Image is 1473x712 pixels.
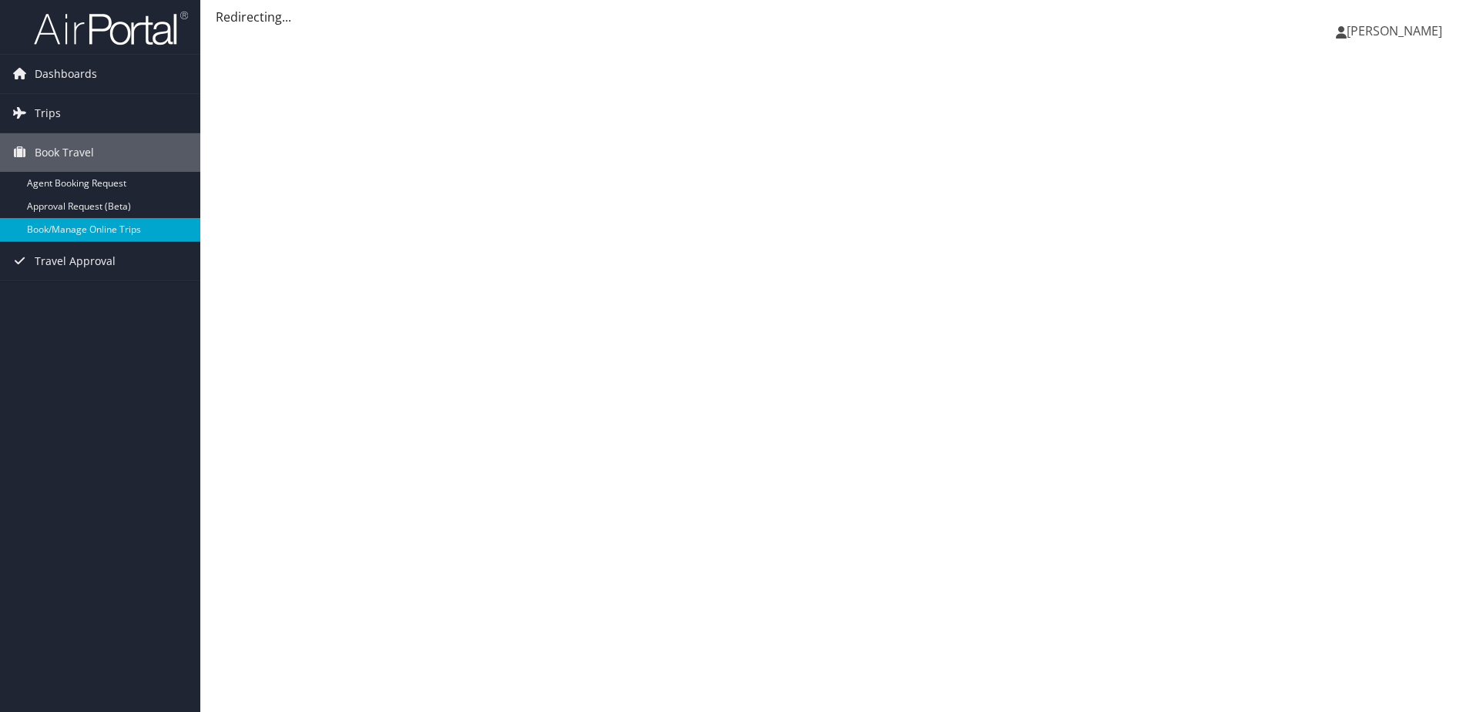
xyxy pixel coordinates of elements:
[35,55,97,93] span: Dashboards
[35,242,116,280] span: Travel Approval
[1336,8,1458,54] a: [PERSON_NAME]
[34,10,188,46] img: airportal-logo.png
[1347,22,1442,39] span: [PERSON_NAME]
[35,94,61,133] span: Trips
[35,133,94,172] span: Book Travel
[216,8,1458,26] div: Redirecting...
